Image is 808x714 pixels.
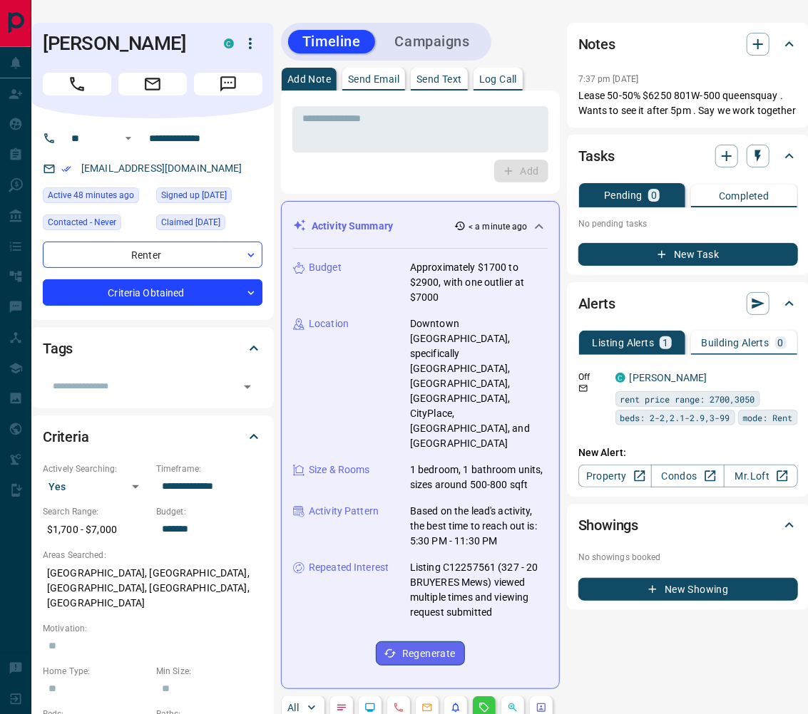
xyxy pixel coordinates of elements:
[578,383,588,393] svg: Email
[593,338,655,348] p: Listing Alerts
[376,641,465,666] button: Regenerate
[43,32,203,55] h1: [PERSON_NAME]
[309,504,379,519] p: Activity Pattern
[161,188,227,202] span: Signed up [DATE]
[156,462,262,475] p: Timeframe:
[43,549,262,562] p: Areas Searched:
[237,377,257,397] button: Open
[536,702,547,713] svg: Agent Actions
[309,260,342,275] p: Budget
[651,190,657,200] p: 0
[43,665,149,678] p: Home Type:
[719,191,769,201] p: Completed
[194,73,262,95] span: Message
[309,316,349,331] p: Location
[364,702,376,713] svg: Lead Browsing Activity
[120,130,137,147] button: Open
[43,331,262,366] div: Tags
[578,139,798,173] div: Tasks
[43,242,262,268] div: Renter
[578,578,798,601] button: New Showing
[43,337,73,360] h2: Tags
[118,73,187,95] span: Email
[410,504,548,549] p: Based on the lead's activity, the best time to reach out is: 5:30 PM - 11:30 PM
[630,372,707,383] a: [PERSON_NAME]
[312,219,393,234] p: Activity Summary
[578,243,798,266] button: New Task
[651,465,725,487] a: Condos
[578,286,798,321] div: Alerts
[43,73,111,95] span: Call
[156,214,262,234] div: Thu Feb 04 2021
[161,215,220,229] span: Claimed [DATE]
[293,213,548,239] div: Activity Summary< a minute ago
[43,462,149,475] p: Actively Searching:
[578,213,798,234] p: No pending tasks
[578,88,798,118] p: Lease 50-50% $6250 801W-500 queensquay . Wants to see it after 5pm . Say we work together
[287,703,299,713] p: All
[578,508,798,542] div: Showings
[393,702,404,713] svg: Calls
[743,410,793,425] span: mode: Rent
[156,505,262,518] p: Budget:
[224,38,234,48] div: condos.ca
[663,338,668,348] p: 1
[81,162,242,174] a: [EMAIL_ADDRESS][DOMAIN_NAME]
[309,462,370,477] p: Size & Rooms
[578,27,798,61] div: Notes
[778,338,784,348] p: 0
[43,505,149,518] p: Search Range:
[43,622,262,635] p: Motivation:
[48,215,116,229] span: Contacted - Never
[43,562,262,615] p: [GEOGRAPHIC_DATA], [GEOGRAPHIC_DATA], [GEOGRAPHIC_DATA], [GEOGRAPHIC_DATA], [GEOGRAPHIC_DATA]
[43,518,149,542] p: $1,700 - $7,000
[604,190,643,200] p: Pending
[43,187,149,207] div: Mon Sep 15 2025
[469,220,528,233] p: < a minute ago
[578,145,615,167] h2: Tasks
[724,465,797,487] a: Mr.Loft
[410,260,548,305] p: Approximately $1700 to $2900, with one outlier at $7000
[61,164,71,174] svg: Email Verified
[479,702,490,713] svg: Requests
[287,74,331,84] p: Add Note
[348,74,399,84] p: Send Email
[43,279,262,306] div: Criteria Obtained
[578,74,639,84] p: 7:37 pm [DATE]
[578,465,652,487] a: Property
[410,316,548,451] p: Downtown [GEOGRAPHIC_DATA], specifically [GEOGRAPHIC_DATA], [GEOGRAPHIC_DATA], [GEOGRAPHIC_DATA],...
[620,392,755,406] span: rent price range: 2700,3050
[578,292,615,315] h2: Alerts
[336,702,347,713] svg: Notes
[479,74,517,84] p: Log Call
[450,702,461,713] svg: Listing Alerts
[156,665,262,678] p: Min Size:
[620,410,730,425] span: beds: 2-2,2.1-2.9,3-99
[578,33,615,56] h2: Notes
[578,551,798,564] p: No showings booked
[578,445,798,460] p: New Alert:
[381,30,484,53] button: Campaigns
[578,371,607,383] p: Off
[43,475,149,498] div: Yes
[43,425,89,448] h2: Criteria
[615,373,625,383] div: condos.ca
[48,188,134,202] span: Active 48 minutes ago
[421,702,433,713] svg: Emails
[416,74,462,84] p: Send Text
[156,187,262,207] div: Wed Jul 18 2018
[43,420,262,454] div: Criteria
[507,702,518,713] svg: Opportunities
[410,462,548,492] p: 1 bedroom, 1 bathroom units, sizes around 500-800 sqft
[702,338,769,348] p: Building Alerts
[309,560,389,575] p: Repeated Interest
[578,514,639,537] h2: Showings
[288,30,375,53] button: Timeline
[410,560,548,620] p: Listing C12257561 (327 - 20 BRUYERES Mews) viewed multiple times and viewing request submitted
